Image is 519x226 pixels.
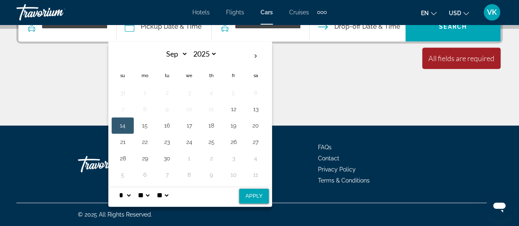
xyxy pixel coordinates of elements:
button: Day 14 [116,120,129,131]
a: Cruises [289,9,309,16]
select: Select AM/PM [155,187,170,203]
button: Day 1 [138,87,151,98]
iframe: Button to launch messaging window [486,193,512,219]
button: Apply [239,189,269,203]
button: Day 7 [116,103,129,115]
button: Change language [421,7,437,19]
button: Day 25 [205,136,218,148]
span: USD [449,10,461,16]
div: Search widget [18,12,501,41]
button: Next month [245,47,267,66]
button: Day 8 [138,103,151,115]
button: Day 9 [205,169,218,180]
button: Day 11 [205,103,218,115]
span: Search [439,23,467,30]
button: Day 3 [227,153,240,164]
button: Day 16 [160,120,174,131]
button: User Menu [481,4,503,21]
select: Select minute [136,187,151,203]
button: Day 10 [183,103,196,115]
button: Day 13 [249,103,262,115]
button: Day 4 [249,153,262,164]
select: Select year [190,47,217,61]
button: Day 30 [160,153,174,164]
a: Travorium [78,152,160,176]
button: Day 27 [249,136,262,148]
button: Day 1 [183,153,196,164]
button: Day 22 [138,136,151,148]
button: Day 12 [227,103,240,115]
button: Day 28 [116,153,129,164]
button: Day 3 [183,87,196,98]
button: Day 18 [205,120,218,131]
a: Privacy Policy [318,166,356,173]
button: Day 19 [227,120,240,131]
button: Day 15 [138,120,151,131]
button: Day 2 [160,87,174,98]
a: FAQs [318,144,332,151]
button: Day 24 [183,136,196,148]
button: Day 21 [116,136,129,148]
button: Day 31 [116,87,129,98]
span: © 2025 All Rights Reserved. [78,211,152,218]
select: Select month [161,47,188,61]
button: Day 8 [183,169,196,180]
a: Terms & Conditions [318,177,370,184]
button: Day 4 [205,87,218,98]
button: Day 10 [227,169,240,180]
a: Cars [261,9,273,16]
a: Travorium [16,2,98,23]
button: Day 17 [183,120,196,131]
button: Pickup date [125,12,201,41]
button: Day 26 [227,136,240,148]
button: Day 5 [227,87,240,98]
a: Hotels [192,9,210,16]
button: Day 5 [116,169,129,180]
select: Select hour [117,187,132,203]
button: Day 29 [138,153,151,164]
button: Day 9 [160,103,174,115]
button: Day 6 [138,169,151,180]
button: Day 20 [249,120,262,131]
span: Drop-off Date & Time [334,21,400,32]
button: Extra navigation items [317,6,327,19]
button: Day 7 [160,169,174,180]
button: Drop-off date [318,12,400,41]
button: Day 2 [205,153,218,164]
button: Change currency [449,7,469,19]
button: Search [405,12,501,41]
a: Contact [318,155,339,162]
a: Flights [226,9,244,16]
button: Day 23 [160,136,174,148]
span: en [421,10,429,16]
button: Day 11 [249,169,262,180]
button: Day 6 [249,87,262,98]
div: All fields are required [428,54,494,63]
span: VK [487,8,497,16]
